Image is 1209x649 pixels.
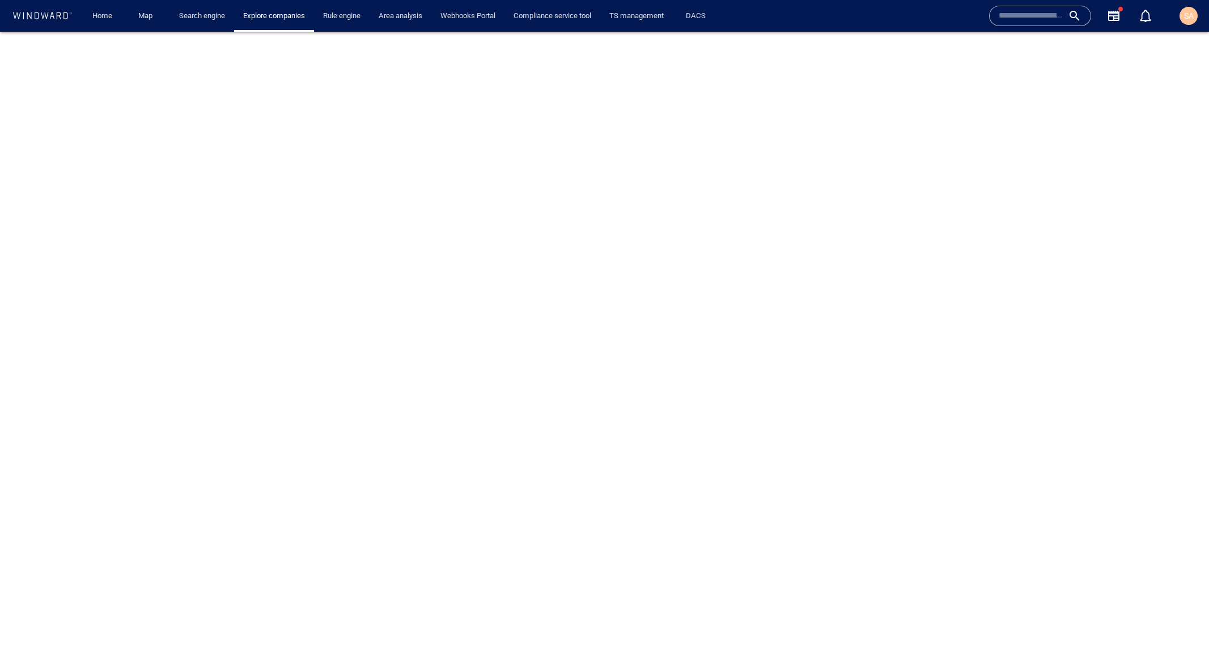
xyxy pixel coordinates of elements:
button: SA [1177,5,1200,27]
a: Webhooks Portal [436,6,500,26]
a: TS management [605,6,668,26]
iframe: Chat [1161,598,1200,640]
a: DACS [681,6,710,26]
span: SA [1184,11,1194,20]
a: Search engine [175,6,230,26]
a: Home [88,6,117,26]
button: DACS [677,6,714,26]
a: Rule engine [319,6,365,26]
button: Home [84,6,120,26]
a: Area analysis [374,6,427,26]
button: Map [129,6,166,26]
div: Notification center [1139,9,1152,23]
a: Map [134,6,161,26]
a: Compliance service tool [509,6,596,26]
a: Explore companies [239,6,309,26]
